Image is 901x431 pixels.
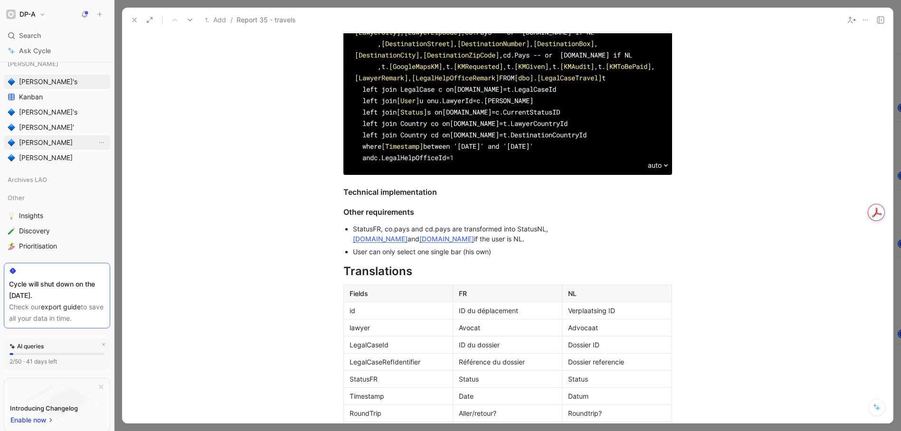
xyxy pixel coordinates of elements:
[19,30,41,41] span: Search
[230,14,233,26] span: /
[6,152,17,163] button: 🔷
[459,288,556,298] div: FR
[568,408,665,418] div: Roundtrip?
[8,175,47,184] span: Archives LAO
[454,62,503,71] span: [KMRequested]
[568,391,665,401] div: Datum
[4,44,110,58] a: Ask Cycle
[4,57,110,165] div: [PERSON_NAME]🔷[PERSON_NAME]'sKanban🔷[PERSON_NAME]'s🔷[PERSON_NAME]'🔷[PERSON_NAME]View actions🔷[PER...
[350,306,447,316] div: id
[4,151,110,165] a: 🔷[PERSON_NAME]
[568,340,665,350] div: Dossier ID
[568,323,665,333] div: Advocaat
[6,122,17,133] button: 🔷
[537,73,602,82] span: [LegalCaseTravel]
[8,139,15,146] img: 🔷
[4,172,110,187] div: Archives LAO
[350,288,447,298] div: Fields
[6,240,17,252] button: 🏄‍♀️
[8,108,15,116] img: 🔷
[4,224,110,238] a: 🧪Discovery
[450,119,499,128] span: [DOMAIN_NAME]
[19,123,74,132] span: [PERSON_NAME]'
[459,391,556,401] div: Date
[4,90,110,104] a: Kanban
[648,160,662,171] span: auto
[606,62,651,71] span: [KMToBePaid]
[353,224,672,244] div: StatusFR, co.pays and cd.pays are transformed into StatusNL, and if the user is NL.
[389,62,442,71] span: [GoogleMapsKM]
[8,212,15,220] img: 💡
[4,120,110,134] a: 🔷[PERSON_NAME]'
[459,408,556,418] div: Aller/retour?
[343,206,672,218] div: Other requirements
[381,39,454,48] span: [DestinationStreet]
[9,357,57,366] div: 2/50 · 41 days left
[533,39,594,48] span: [DestinationBox]
[4,239,110,253] a: 🏄‍♀️Prioritisation
[435,96,473,105] span: u.LawyerId
[19,138,73,147] span: [PERSON_NAME]
[97,138,106,147] button: View actions
[353,247,672,257] div: User can only select one single bar (his own)
[514,73,533,82] span: [dbo]
[19,10,36,19] h1: DP-A
[568,288,665,298] div: NL
[450,130,499,139] span: [DOMAIN_NAME]
[10,414,47,426] span: Enable now
[8,242,15,250] img: 🏄‍♀️
[4,8,48,21] button: DP-ADP-A
[381,142,423,151] span: [Timestamp]
[4,75,110,89] a: 🔷[PERSON_NAME]'s
[8,227,15,235] img: 🧪
[4,105,110,119] a: 🔷[PERSON_NAME]'s
[19,211,43,220] span: Insights
[237,14,295,26] span: Report 35 - travels
[8,193,25,202] span: Other
[459,323,556,333] div: Avocat
[4,135,110,150] a: 🔷[PERSON_NAME]View actions
[6,76,17,87] button: 🔷
[459,357,556,367] div: Référence du dossier
[568,306,665,316] div: Verplaatsing ID
[6,137,17,148] button: 🔷
[41,303,81,311] a: export guide
[648,160,668,171] div: auto
[10,402,78,414] div: Introducing Changelog
[397,96,419,105] span: [User]
[19,92,43,102] span: Kanban
[9,278,105,301] div: Cycle will shut down on the [DATE].
[9,301,105,324] div: Check our to save all your data in time.
[8,78,15,86] img: 🔷
[450,153,454,162] span: 1
[4,191,110,205] div: Other
[19,241,57,251] span: Prioritisation
[19,77,77,86] span: [PERSON_NAME]'s
[343,186,672,198] div: Technical implementation
[374,153,446,162] span: c.LegalHelpOfficeId
[19,45,51,57] span: Ask Cycle
[355,50,419,59] span: [DestinationCity]
[457,39,530,48] span: [DestinationNumber]
[4,209,110,223] a: 💡Insights
[397,107,427,116] span: [Status]
[4,57,110,71] div: [PERSON_NAME]
[6,210,17,221] button: 💡
[353,235,408,243] a: [DOMAIN_NAME]
[8,59,58,68] span: [PERSON_NAME]
[4,172,110,190] div: Archives LAO
[568,374,665,384] div: Status
[350,323,447,333] div: lawyer
[454,85,503,94] span: [DOMAIN_NAME]
[10,414,55,426] button: Enable now
[4,29,110,43] div: Search
[423,50,499,59] span: [DestinationZipCode]
[19,107,77,117] span: [PERSON_NAME]'s
[8,154,15,162] img: 🔷
[560,62,594,71] span: [KMAudit]
[6,106,17,118] button: 🔷
[459,340,556,350] div: ID du dossier
[8,124,15,131] img: 🔷
[343,263,672,280] div: Translations
[6,10,16,19] img: DP-A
